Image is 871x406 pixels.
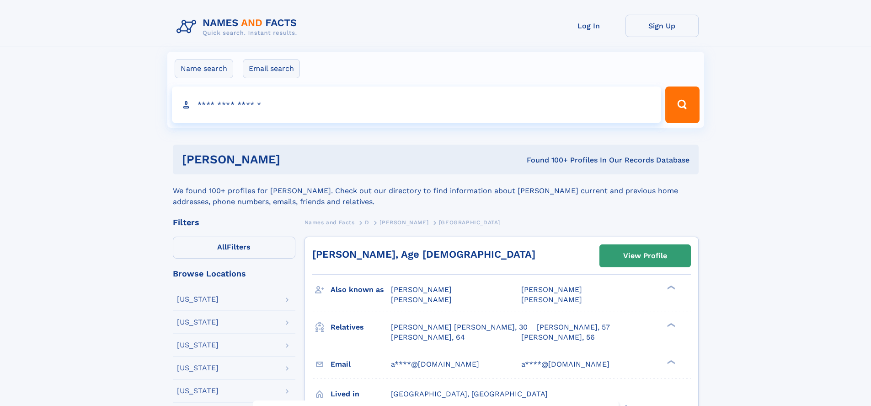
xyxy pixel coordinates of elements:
[600,245,690,267] a: View Profile
[173,15,305,39] img: Logo Names and Facts
[177,296,219,303] div: [US_STATE]
[177,364,219,372] div: [US_STATE]
[331,319,391,335] h3: Relatives
[331,357,391,372] h3: Email
[625,15,699,37] a: Sign Up
[665,359,676,365] div: ❯
[391,390,548,398] span: [GEOGRAPHIC_DATA], [GEOGRAPHIC_DATA]
[521,285,582,294] span: [PERSON_NAME]
[305,217,355,228] a: Names and Facts
[391,285,452,294] span: [PERSON_NAME]
[623,245,667,266] div: View Profile
[665,285,676,291] div: ❯
[365,219,369,226] span: D
[312,249,535,260] a: [PERSON_NAME], Age [DEMOGRAPHIC_DATA]
[175,59,233,78] label: Name search
[243,59,300,78] label: Email search
[439,219,500,226] span: [GEOGRAPHIC_DATA]
[521,332,595,342] a: [PERSON_NAME], 56
[521,295,582,304] span: [PERSON_NAME]
[552,15,625,37] a: Log In
[665,87,699,123] button: Search Button
[391,295,452,304] span: [PERSON_NAME]
[182,154,404,165] h1: [PERSON_NAME]
[177,341,219,349] div: [US_STATE]
[331,386,391,402] h3: Lived in
[391,332,465,342] a: [PERSON_NAME], 64
[173,237,295,259] label: Filters
[173,174,699,207] div: We found 100+ profiles for [PERSON_NAME]. Check out our directory to find information about [PERS...
[172,87,662,123] input: search input
[173,270,295,278] div: Browse Locations
[391,322,528,332] a: [PERSON_NAME] [PERSON_NAME], 30
[379,217,428,228] a: [PERSON_NAME]
[173,218,295,227] div: Filters
[217,243,227,251] span: All
[537,322,610,332] a: [PERSON_NAME], 57
[379,219,428,226] span: [PERSON_NAME]
[665,322,676,328] div: ❯
[403,155,689,165] div: Found 100+ Profiles In Our Records Database
[331,282,391,298] h3: Also known as
[177,319,219,326] div: [US_STATE]
[365,217,369,228] a: D
[177,387,219,395] div: [US_STATE]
